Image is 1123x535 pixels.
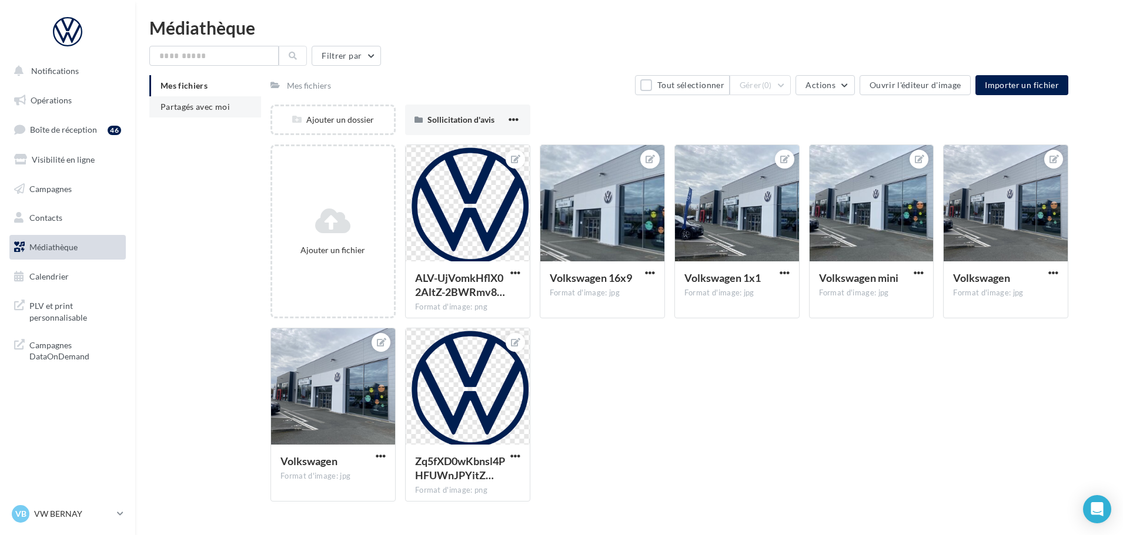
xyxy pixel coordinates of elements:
span: Volkswagen [280,455,337,467]
a: VB VW BERNAY [9,503,126,525]
button: Gérer(0) [730,75,791,95]
button: Actions [796,75,854,95]
span: Volkswagen 16x9 [550,271,632,284]
div: Format d'image: png [415,302,520,312]
span: Visibilité en ligne [32,154,95,164]
div: Format d'image: jpg [684,288,790,298]
div: Ajouter un fichier [277,244,389,256]
div: Format d'image: jpg [953,288,1058,298]
button: Tout sélectionner [635,75,729,95]
button: Filtrer par [312,46,381,66]
span: Campagnes [29,183,72,193]
span: PLV et print personnalisable [29,298,121,323]
div: Ajouter un dossier [272,114,394,126]
span: Calendrier [29,271,69,281]
span: VB [15,508,26,520]
div: Format d'image: jpg [280,471,386,482]
a: PLV et print personnalisable [7,293,128,328]
span: Volkswagen mini [819,271,898,284]
span: Volkswagen 1x1 [684,271,761,284]
div: Open Intercom Messenger [1083,495,1111,523]
span: Notifications [31,66,79,76]
span: Actions [806,80,835,90]
span: Médiathèque [29,242,78,252]
span: Volkswagen [953,271,1010,284]
a: Campagnes [7,177,128,201]
span: Zq5fXD0wKbnsl4PHFUWnJPYitZ8rW6KgqhUH0B196m6Jl-lr61PflsD9BnzvuFjsgnkteNVRdnlRezd0=s0 [415,455,505,482]
span: Boîte de réception [30,125,97,134]
a: Contacts [7,206,128,230]
a: Opérations [7,88,128,113]
span: (0) [762,80,772,90]
span: Partagés avec moi [161,102,230,112]
button: Ouvrir l'éditeur d'image [860,75,971,95]
span: Sollicitation d'avis [427,115,494,125]
a: Campagnes DataOnDemand [7,332,128,367]
a: Calendrier [7,264,128,289]
button: Importer un fichier [975,75,1068,95]
div: Médiathèque [149,19,1109,36]
span: Importer un fichier [985,80,1059,90]
a: Médiathèque [7,235,128,260]
span: Opérations [31,95,72,105]
div: Format d'image: jpg [550,288,655,298]
div: Format d'image: jpg [819,288,924,298]
p: VW BERNAY [34,508,112,520]
span: Mes fichiers [161,80,208,90]
div: Format d'image: png [415,485,520,496]
div: 46 [108,126,121,135]
span: Contacts [29,213,62,223]
a: Visibilité en ligne [7,147,128,172]
button: Notifications [7,59,123,83]
div: Mes fichiers [287,80,331,92]
span: Campagnes DataOnDemand [29,337,121,362]
span: ALV-UjVomkHflX02AltZ-2BWRmv80AveAUEtBt-3gd3G7FYu1skd269n [415,271,505,298]
a: Boîte de réception46 [7,117,128,142]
